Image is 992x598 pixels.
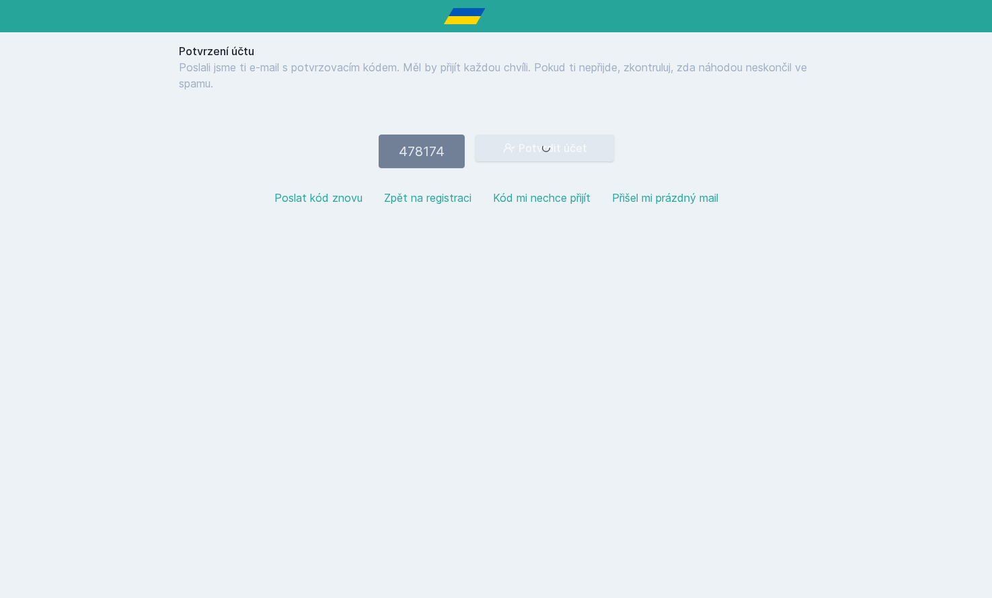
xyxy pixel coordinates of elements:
button: Poslat kód znovu [274,190,363,206]
input: 123456 [379,135,465,168]
p: Poslali jsme ti e-mail s potvrzovacím kódem. Měl by přijít každou chvíli. Pokud ti nepřijde, zkon... [179,59,814,91]
button: Zpět na registraci [384,190,471,206]
button: Kód mi nechce přijít [493,190,590,206]
h1: Potvrzení účtu [179,43,814,59]
button: Přišel mi prázdný mail [612,190,718,206]
button: Potvrdit účet [475,135,614,161]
